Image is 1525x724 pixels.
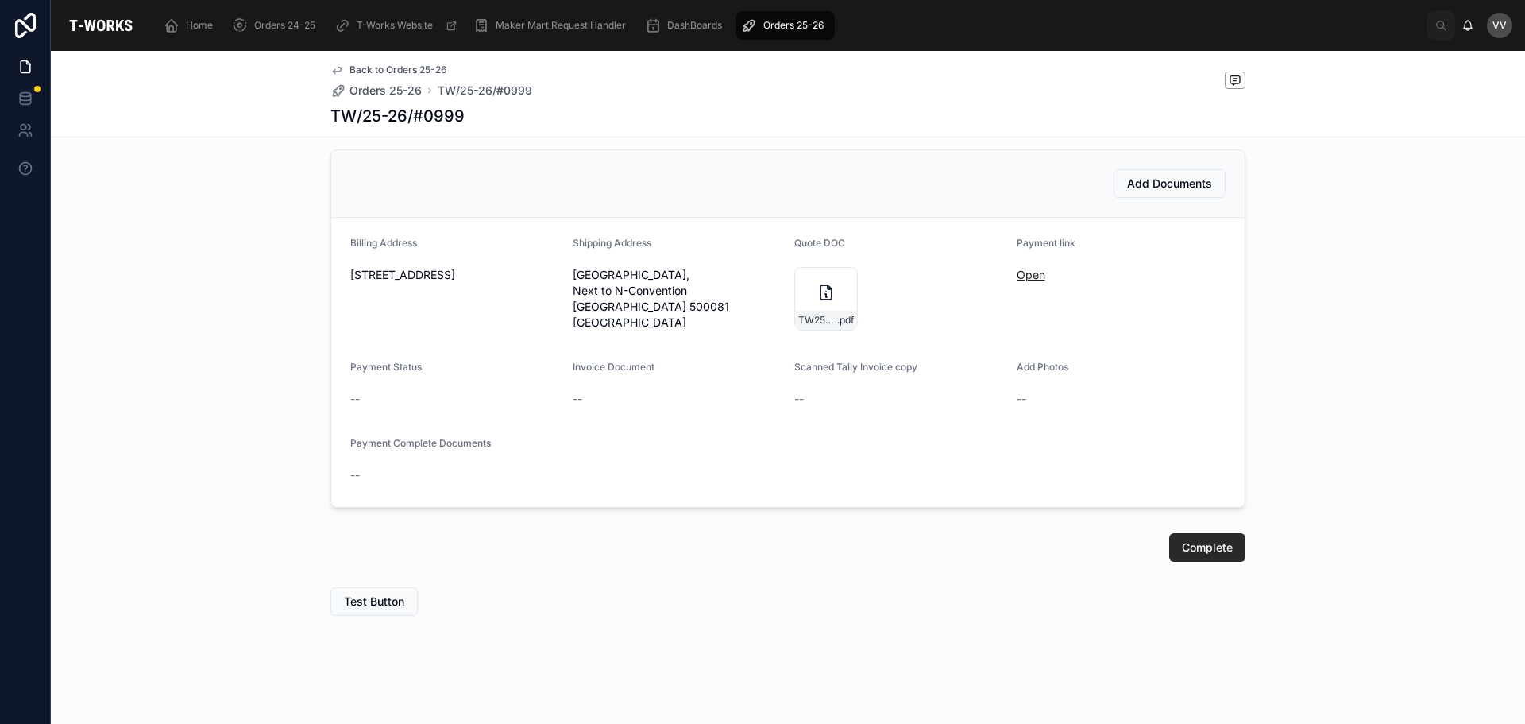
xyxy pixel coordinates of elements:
[349,64,447,76] span: Back to Orders 25-26
[350,437,491,449] span: Payment Complete Documents
[330,64,447,76] a: Back to Orders 25-26
[1017,237,1075,249] span: Payment link
[573,361,654,373] span: Invoice Document
[1114,169,1226,198] button: Add Documents
[573,267,782,331] span: [GEOGRAPHIC_DATA], Next to N-Convention [GEOGRAPHIC_DATA] 500081 [GEOGRAPHIC_DATA]
[344,594,404,610] span: Test Button
[186,19,213,32] span: Home
[1492,19,1507,32] span: VV
[837,314,854,327] span: .pdf
[349,83,422,99] span: Orders 25-26
[438,83,532,99] a: TW/25-26/#0999
[254,19,315,32] span: Orders 24-25
[794,361,917,373] span: Scanned Tally Invoice copy
[350,237,417,249] span: Billing Address
[159,11,224,40] a: Home
[350,391,360,407] span: --
[1127,176,1212,192] span: Add Documents
[794,237,845,249] span: Quote DOC
[573,391,582,407] span: --
[1182,540,1233,556] span: Complete
[1017,268,1045,281] a: Open
[350,361,422,373] span: Payment Status
[350,467,360,483] span: --
[330,11,465,40] a: T-Works Website
[763,19,824,32] span: Orders 25-26
[469,11,637,40] a: Maker Mart Request Handler
[357,19,433,32] span: T-Works Website
[736,11,835,40] a: Orders 25-26
[640,11,733,40] a: DashBoards
[1017,361,1068,373] span: Add Photos
[1017,391,1026,407] span: --
[227,11,326,40] a: Orders 24-25
[330,587,418,616] button: Test Button
[496,19,626,32] span: Maker Mart Request Handler
[330,83,422,99] a: Orders 25-26
[330,105,465,127] h1: TW/25-26/#0999
[1169,533,1245,562] button: Complete
[350,267,560,283] span: [STREET_ADDRESS]
[667,19,722,32] span: DashBoards
[794,391,804,407] span: --
[798,314,837,327] span: TW25-26#0999
[573,237,651,249] span: Shipping Address
[151,8,1427,43] div: scrollable content
[64,13,138,38] img: App logo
